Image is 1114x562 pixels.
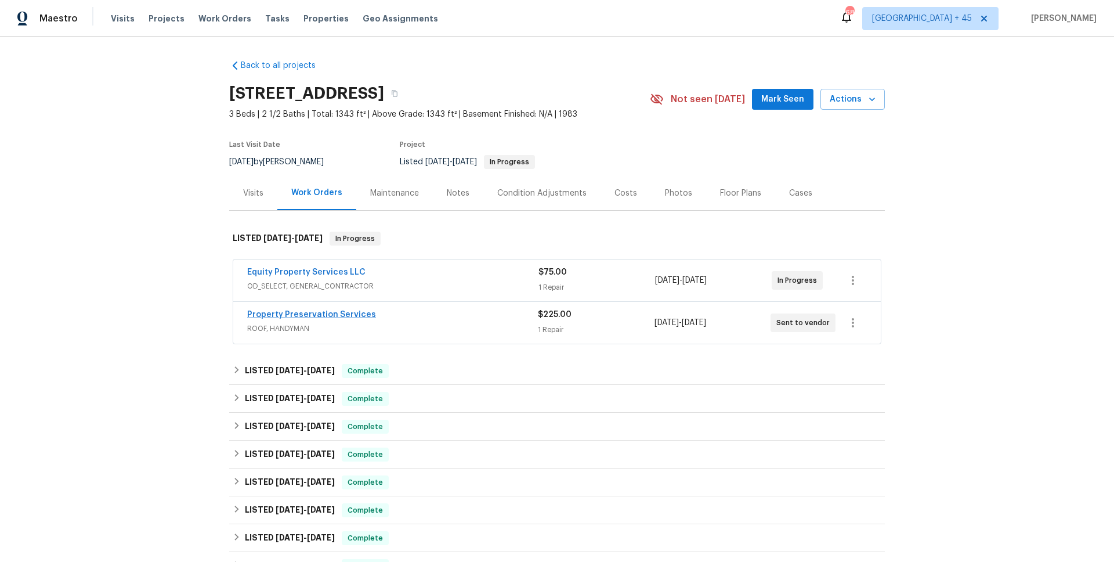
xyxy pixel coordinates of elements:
[776,317,834,329] span: Sent to vendor
[307,478,335,486] span: [DATE]
[247,280,538,292] span: OD_SELECT, GENERAL_CONTRACTOR
[538,311,572,319] span: $225.00
[265,15,290,23] span: Tasks
[447,188,469,199] div: Notes
[485,158,534,165] span: In Progress
[307,450,335,458] span: [DATE]
[654,319,679,327] span: [DATE]
[655,275,707,286] span: -
[229,496,885,524] div: LISTED [DATE]-[DATE]Complete
[247,311,376,319] a: Property Preservation Services
[229,155,338,169] div: by [PERSON_NAME]
[263,234,323,242] span: -
[307,366,335,374] span: [DATE]
[497,188,587,199] div: Condition Adjustments
[111,13,135,24] span: Visits
[654,317,706,329] span: -
[245,364,335,378] h6: LISTED
[229,469,885,496] div: LISTED [DATE]-[DATE]Complete
[789,188,812,199] div: Cases
[276,450,303,458] span: [DATE]
[276,366,335,374] span: -
[229,141,280,148] span: Last Visit Date
[276,478,335,486] span: -
[777,275,822,286] span: In Progress
[682,276,707,284] span: [DATE]
[343,505,388,516] span: Complete
[453,158,477,166] span: [DATE]
[233,232,323,246] h6: LISTED
[276,422,335,430] span: -
[307,394,335,402] span: [DATE]
[307,506,335,514] span: [DATE]
[303,13,349,24] span: Properties
[363,13,438,24] span: Geo Assignments
[425,158,477,166] span: -
[538,282,655,293] div: 1 Repair
[276,394,335,402] span: -
[343,365,388,377] span: Complete
[276,478,303,486] span: [DATE]
[276,506,335,514] span: -
[872,13,972,24] span: [GEOGRAPHIC_DATA] + 45
[149,13,185,24] span: Projects
[400,158,535,166] span: Listed
[229,220,885,257] div: LISTED [DATE]-[DATE]In Progress
[761,92,804,107] span: Mark Seen
[245,475,335,489] h6: LISTED
[614,188,637,199] div: Costs
[682,319,706,327] span: [DATE]
[243,188,263,199] div: Visits
[425,158,450,166] span: [DATE]
[247,323,538,334] span: ROOF, HANDYMAN
[245,448,335,462] h6: LISTED
[538,324,654,336] div: 1 Repair
[665,188,692,199] div: Photos
[198,13,251,24] span: Work Orders
[245,503,335,517] h6: LISTED
[276,394,303,402] span: [DATE]
[343,532,388,544] span: Complete
[229,357,885,385] div: LISTED [DATE]-[DATE]Complete
[343,421,388,433] span: Complete
[720,188,761,199] div: Floor Plans
[229,413,885,441] div: LISTED [DATE]-[DATE]Complete
[39,13,78,24] span: Maestro
[229,60,341,71] a: Back to all projects
[845,7,853,19] div: 689
[671,93,745,105] span: Not seen [DATE]
[343,477,388,488] span: Complete
[307,422,335,430] span: [DATE]
[400,141,425,148] span: Project
[229,441,885,469] div: LISTED [DATE]-[DATE]Complete
[245,531,335,545] h6: LISTED
[538,268,567,276] span: $75.00
[245,392,335,406] h6: LISTED
[752,89,813,110] button: Mark Seen
[229,524,885,552] div: LISTED [DATE]-[DATE]Complete
[384,83,405,104] button: Copy Address
[276,534,335,542] span: -
[343,393,388,405] span: Complete
[263,234,291,242] span: [DATE]
[1026,13,1097,24] span: [PERSON_NAME]
[343,449,388,460] span: Complete
[331,233,379,244] span: In Progress
[370,188,419,199] div: Maintenance
[229,385,885,413] div: LISTED [DATE]-[DATE]Complete
[820,89,885,110] button: Actions
[245,420,335,434] h6: LISTED
[307,534,335,542] span: [DATE]
[276,534,303,542] span: [DATE]
[229,158,254,166] span: [DATE]
[276,506,303,514] span: [DATE]
[830,92,876,107] span: Actions
[229,109,650,120] span: 3 Beds | 2 1/2 Baths | Total: 1343 ft² | Above Grade: 1343 ft² | Basement Finished: N/A | 1983
[229,88,384,99] h2: [STREET_ADDRESS]
[655,276,679,284] span: [DATE]
[291,187,342,199] div: Work Orders
[276,450,335,458] span: -
[295,234,323,242] span: [DATE]
[247,268,366,276] a: Equity Property Services LLC
[276,422,303,430] span: [DATE]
